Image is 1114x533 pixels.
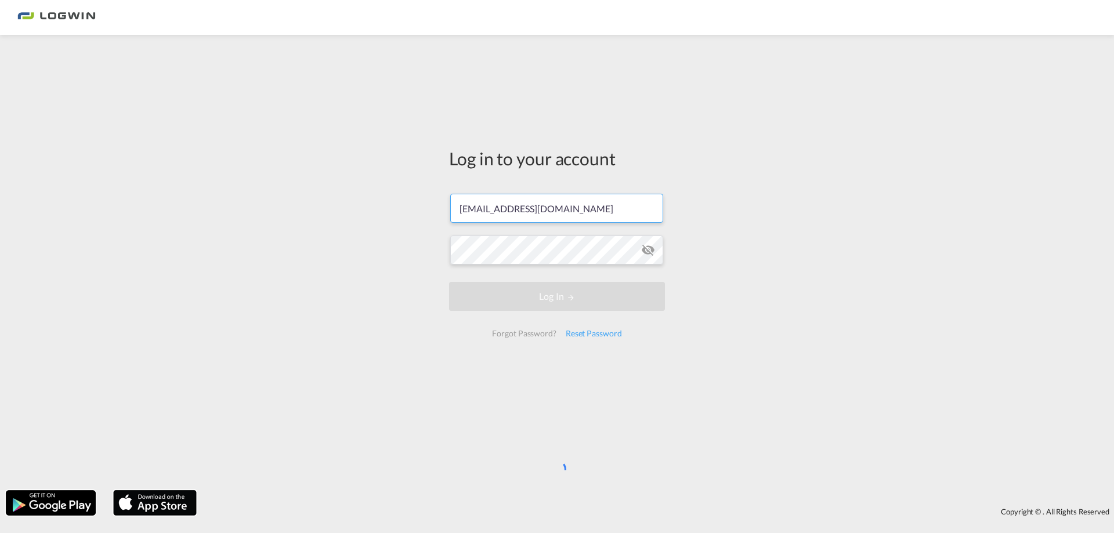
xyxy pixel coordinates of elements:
md-icon: icon-eye-off [641,243,655,257]
button: LOGIN [449,282,665,311]
div: Forgot Password? [487,323,560,344]
input: Enter email/phone number [450,194,663,223]
div: Copyright © . All Rights Reserved [202,502,1114,521]
img: bc73a0e0d8c111efacd525e4c8ad7d32.png [17,5,96,31]
img: google.png [5,489,97,517]
img: apple.png [112,489,198,517]
div: Log in to your account [449,146,665,171]
div: Reset Password [561,323,627,344]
